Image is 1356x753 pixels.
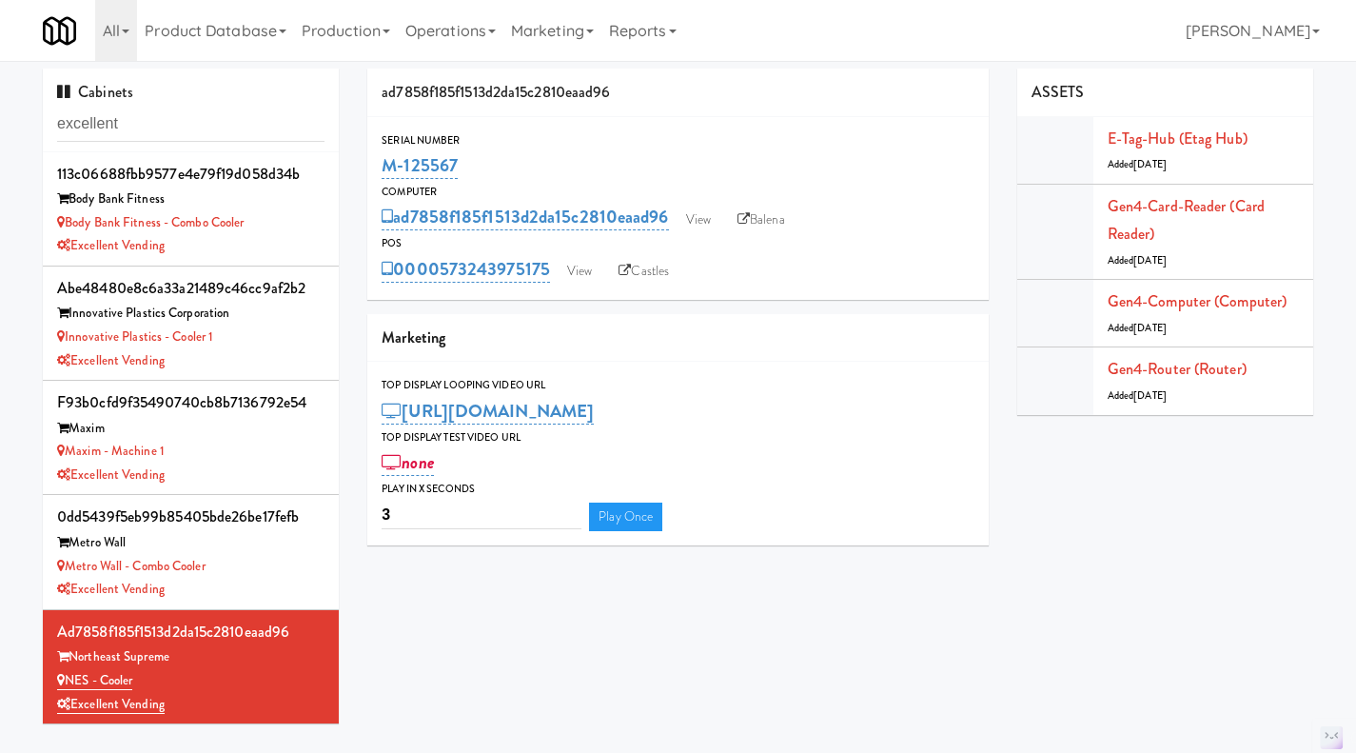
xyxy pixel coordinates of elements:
a: Excellent Vending [57,466,165,484]
div: Innovative Plastics Corporation [57,302,324,326]
a: Castles [609,257,678,286]
a: M-125567 [382,152,458,179]
li: 113c06688fbb9577e4e79f19d058d34bBody Bank Fitness Body Bank Fitness - Combo CoolerExcellent Vending [43,152,339,267]
span: ASSETS [1032,81,1085,103]
div: POS [382,234,974,253]
a: Innovative Plastics - Cooler 1 [57,327,213,346]
li: abe48480e8c6a33a21489c46cc9af2b2Innovative Plastics Corporation Innovative Plastics - Cooler 1Exc... [43,267,339,381]
span: Marketing [382,327,445,348]
span: [DATE] [1133,253,1167,268]
a: Gen4-card-reader (Card Reader) [1108,195,1265,246]
li: 0dd5439f5eb99b85405bde26be17fefbMetro Wall Metro Wall - Combo coolerExcellent Vending [43,495,339,609]
a: 0000573243975175 [382,256,550,283]
a: Balena [728,206,795,234]
a: none [382,449,434,476]
a: Gen4-router (Router) [1108,358,1247,380]
span: Added [1108,321,1167,335]
a: Maxim - Machine 1 [57,442,165,460]
div: Serial Number [382,131,974,150]
a: E-tag-hub (Etag Hub) [1108,128,1248,149]
span: [DATE] [1133,321,1167,335]
a: NES - Cooler [57,671,132,690]
span: Added [1108,388,1167,403]
a: Excellent Vending [57,236,165,254]
a: Excellent Vending [57,351,165,369]
div: Metro Wall [57,531,324,555]
a: Play Once [589,503,662,531]
span: [DATE] [1133,388,1167,403]
span: Added [1108,157,1167,171]
span: [DATE] [1133,157,1167,171]
a: [URL][DOMAIN_NAME] [382,398,594,425]
div: 113c06688fbb9577e4e79f19d058d34b [57,160,324,188]
a: ad7858f185f1513d2da15c2810eaad96 [382,204,668,230]
div: Maxim [57,417,324,441]
div: Computer [382,183,974,202]
div: ad7858f185f1513d2da15c2810eaad96 [367,69,989,117]
div: f93b0cfd9f35490740cb8b7136792e54 [57,388,324,417]
a: Metro Wall - Combo cooler [57,557,206,575]
div: abe48480e8c6a33a21489c46cc9af2b2 [57,274,324,303]
a: Body Bank Fitness - Combo Cooler [57,213,244,231]
div: Body Bank Fitness [57,188,324,211]
a: View [558,257,601,286]
img: Micromart [43,14,76,48]
li: ad7858f185f1513d2da15c2810eaad96Northeast Supreme NES - CoolerExcellent Vending [43,610,339,724]
li: f93b0cfd9f35490740cb8b7136792e54Maxim Maxim - Machine 1Excellent Vending [43,381,339,495]
div: Play in X seconds [382,480,974,499]
span: Added [1108,253,1167,268]
a: View [677,206,720,234]
span: Cabinets [57,81,133,103]
input: Search cabinets [57,107,324,142]
a: Gen4-computer (Computer) [1108,290,1287,312]
a: Excellent Vending [57,695,165,714]
div: Northeast Supreme [57,645,324,669]
div: 0dd5439f5eb99b85405bde26be17fefb [57,503,324,531]
div: ad7858f185f1513d2da15c2810eaad96 [57,618,324,646]
div: Top Display Test Video Url [382,428,974,447]
div: Top Display Looping Video Url [382,376,974,395]
a: Excellent Vending [57,580,165,598]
